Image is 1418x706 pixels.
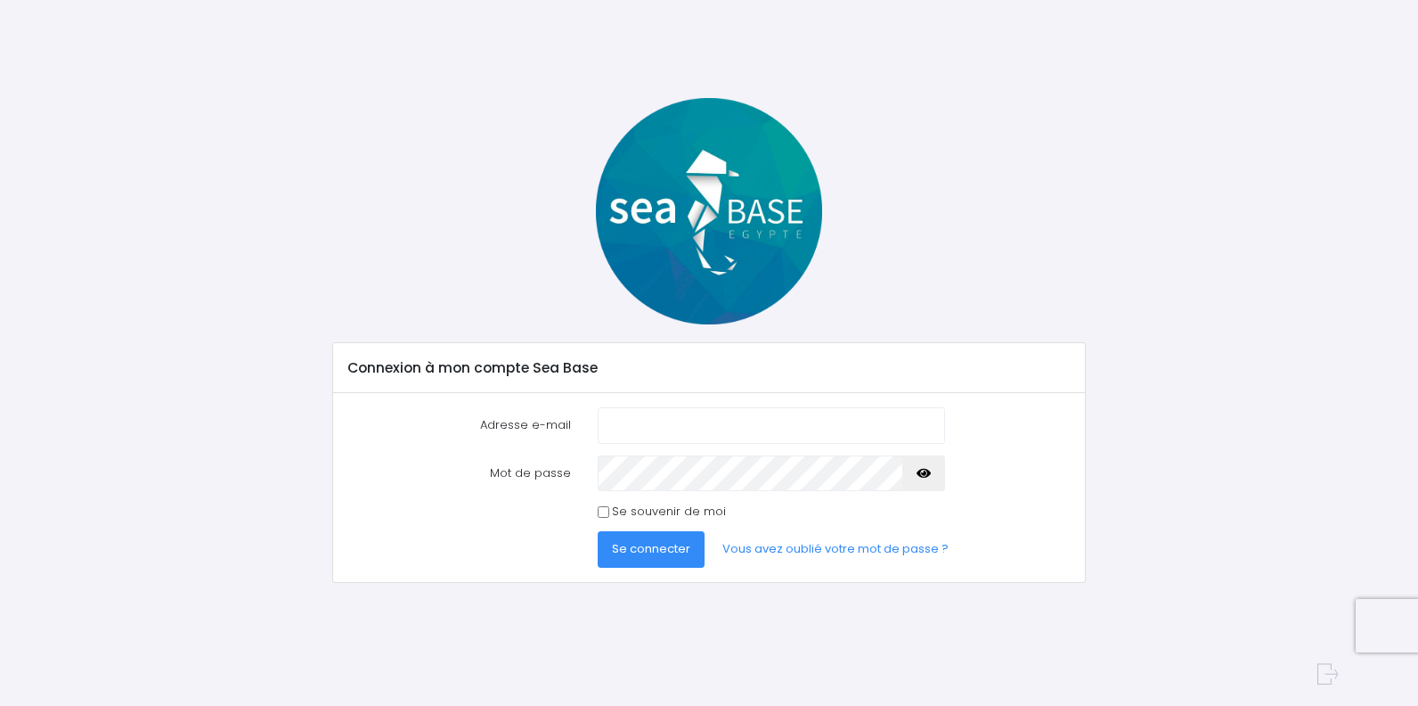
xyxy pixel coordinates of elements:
[612,503,726,521] label: Se souvenir de moi
[333,343,1084,393] div: Connexion à mon compte Sea Base
[598,531,705,567] button: Se connecter
[335,407,584,443] label: Adresse e-mail
[335,456,584,491] label: Mot de passe
[708,531,963,567] a: Vous avez oublié votre mot de passe ?
[612,540,690,557] span: Se connecter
